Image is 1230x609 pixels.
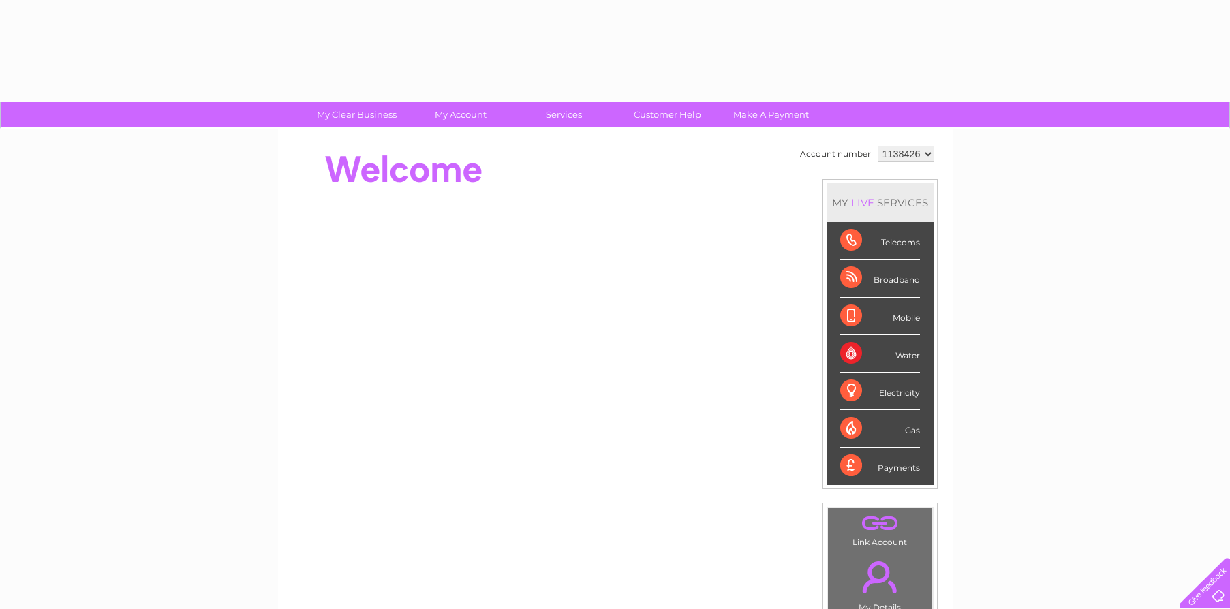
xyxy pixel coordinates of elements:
[508,102,620,127] a: Services
[611,102,724,127] a: Customer Help
[840,298,920,335] div: Mobile
[848,196,877,209] div: LIVE
[715,102,827,127] a: Make A Payment
[840,222,920,260] div: Telecoms
[840,335,920,373] div: Water
[831,512,929,535] a: .
[301,102,413,127] a: My Clear Business
[827,507,933,550] td: Link Account
[840,373,920,410] div: Electricity
[827,183,934,222] div: MY SERVICES
[840,448,920,484] div: Payments
[404,102,517,127] a: My Account
[797,142,874,166] td: Account number
[831,553,929,601] a: .
[840,260,920,297] div: Broadband
[840,410,920,448] div: Gas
